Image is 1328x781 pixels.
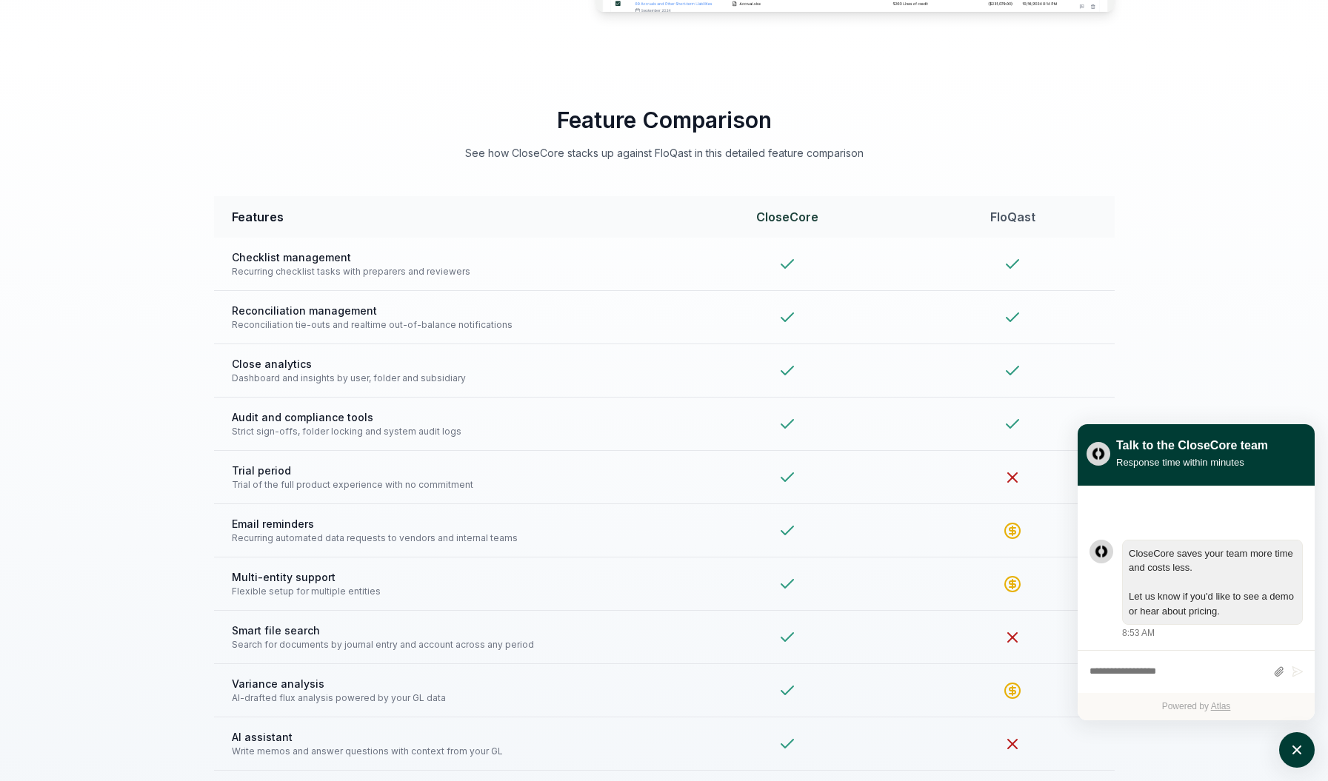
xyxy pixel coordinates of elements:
[1279,732,1315,768] button: atlas-launcher
[1078,424,1315,720] div: atlas-window
[232,356,647,372] span: Close analytics
[1122,540,1303,640] div: Thursday, September 11, 8:53 AM
[664,196,911,238] th: CloseCore
[1087,442,1110,466] img: yblje5SQxOoZuw2TcITt_icon.png
[232,318,647,332] span: Reconciliation tie-outs and realtime out-of-balance notifications
[232,516,647,532] span: Email reminders
[214,196,664,238] th: Features
[1129,546,1296,619] div: atlas-message-text
[232,585,647,598] span: Flexible setup for multiple entities
[232,303,647,318] span: Reconciliation management
[232,691,647,705] span: AI-drafted flux analysis powered by your GL data
[1078,486,1315,720] div: atlas-ticket
[1116,437,1268,455] div: Talk to the CloseCore team
[232,569,647,585] span: Multi-entity support
[1090,658,1303,686] div: atlas-composer
[232,372,647,385] span: Dashboard and insights by user, folder and subsidiary
[232,532,647,545] span: Recurring automated data requests to vendors and internal teams
[1273,666,1284,678] button: Attach files by clicking or dropping files here
[232,638,647,651] span: Search for documents by journal entry and account across any period
[232,249,647,265] span: Checklist management
[232,729,647,745] span: AI assistant
[232,463,647,478] span: Trial period
[1122,540,1303,626] div: atlas-message-bubble
[214,107,1115,133] h2: Feature Comparison
[1116,455,1268,470] div: Response time within minutes
[232,265,647,278] span: Recurring checklist tasks with preparers and reviewers
[1090,540,1113,563] div: atlas-message-author-avatar
[232,623,647,638] span: Smart file search
[416,145,913,161] p: See how CloseCore stacks up against FloQast in this detailed feature comparison
[1078,693,1315,720] div: Powered by
[232,409,647,425] span: Audit and compliance tools
[1211,701,1231,711] a: Atlas
[911,196,1115,238] th: FloQast
[232,676,647,691] span: Variance analysis
[232,478,647,492] span: Trial of the full product experience with no commitment
[1090,540,1303,640] div: atlas-message
[1122,626,1155,640] div: 8:53 AM
[232,745,647,758] span: Write memos and answer questions with context from your GL
[232,425,647,438] span: Strict sign-offs, folder locking and system audit logs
